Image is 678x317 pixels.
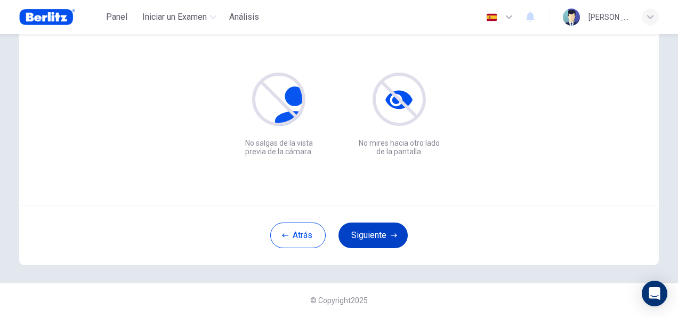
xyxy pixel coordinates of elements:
img: Berlitz Brasil logo [19,6,75,28]
div: [PERSON_NAME] [588,11,629,23]
button: Panel [100,7,134,27]
span: Análisis [229,11,259,23]
button: Siguiente [338,223,408,248]
img: Profile picture [563,9,580,26]
img: es [485,13,498,21]
span: Iniciar un Examen [142,11,207,23]
span: © Copyright 2025 [310,296,368,305]
div: Necesitas una licencia para acceder a este contenido [225,7,263,27]
button: Iniciar un Examen [138,7,221,27]
div: Open Intercom Messenger [642,281,667,306]
button: Análisis [225,7,263,27]
p: No mires hacia otro lado de la pantalla. [356,139,442,156]
p: No salgas de la vista previa de la cámara. [236,139,322,156]
span: Panel [106,11,127,23]
a: Berlitz Brasil logo [19,6,100,28]
button: Atrás [270,223,326,248]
